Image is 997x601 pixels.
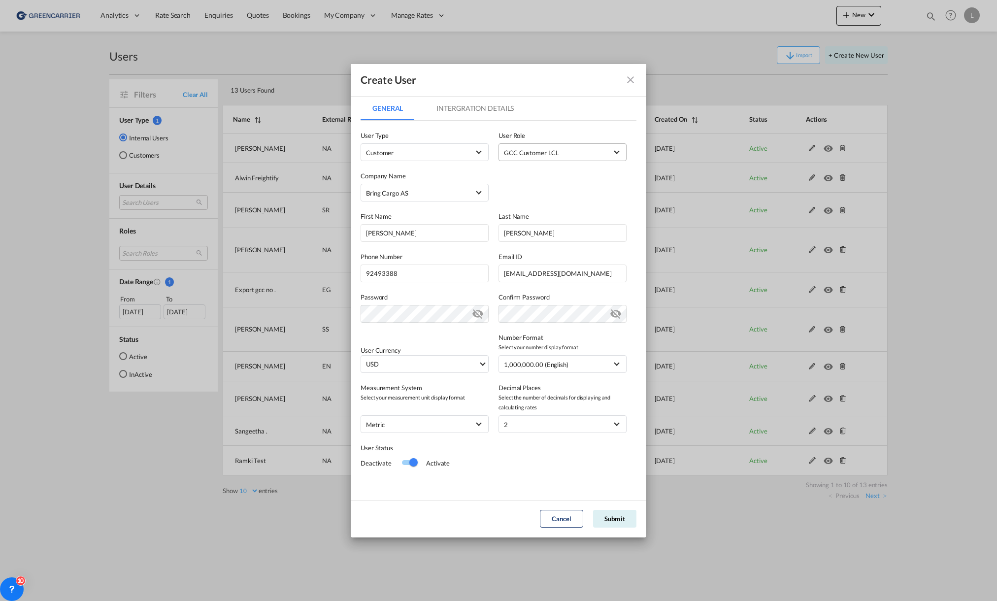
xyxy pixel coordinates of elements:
[540,510,583,528] button: Cancel
[498,131,627,140] label: User Role
[366,149,394,157] span: Customer
[401,456,416,470] md-switch: Switch 1
[593,510,636,528] button: Submit
[416,458,450,468] div: Activate
[361,211,489,221] label: First Name
[351,64,646,537] md-dialog: GeneralIntergration Details ...
[504,421,508,429] div: 2
[361,97,415,120] md-tab-item: General
[504,149,559,157] div: GCC Customer LCL
[361,458,401,468] div: Deactivate
[498,224,627,242] input: Last name
[361,265,489,282] input: 92493388
[361,346,401,354] label: User Currency
[498,342,627,352] span: Select your number display format
[361,224,489,242] input: First name
[498,252,627,262] label: Email ID
[498,265,627,282] input: Email
[361,143,489,161] md-select: company type of user: Customer
[361,131,489,140] label: User Type
[504,361,568,368] div: 1,000,000.00 (English)
[625,74,636,86] md-icon: icon-close fg-AAA8AD
[366,359,478,369] span: USD
[498,292,627,302] label: Confirm Password
[361,443,498,453] div: User Status
[366,421,384,429] div: metric
[498,333,627,342] label: Number Format
[361,393,489,402] span: Select your measurement unit display format
[361,184,489,201] md-select: Company: Bring Cargo AS
[361,97,535,120] md-pagination-wrapper: Use the left and right arrow keys to navigate between tabs
[361,292,489,302] label: Password
[498,143,627,161] md-select: {{(ctrl.parent.createData.viewShipper && !ctrl.parent.createData.user_data.role_id) ? 'N/A' : 'Se...
[361,73,416,86] div: Create User
[361,383,489,393] label: Measurement System
[621,70,640,90] button: icon-close fg-AAA8AD
[361,252,489,262] label: Phone Number
[361,355,489,373] md-select: Select Currency: $ USDUnited States Dollar
[361,171,489,181] label: Company Name
[366,189,408,197] div: Bring Cargo AS
[498,393,627,412] span: Select the number of decimals for displaying and calculating rates
[425,97,526,120] md-tab-item: Intergration Details
[610,306,622,318] md-icon: icon-eye-off
[472,306,484,318] md-icon: icon-eye-off
[498,383,627,393] label: Decimal Places
[498,211,627,221] label: Last Name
